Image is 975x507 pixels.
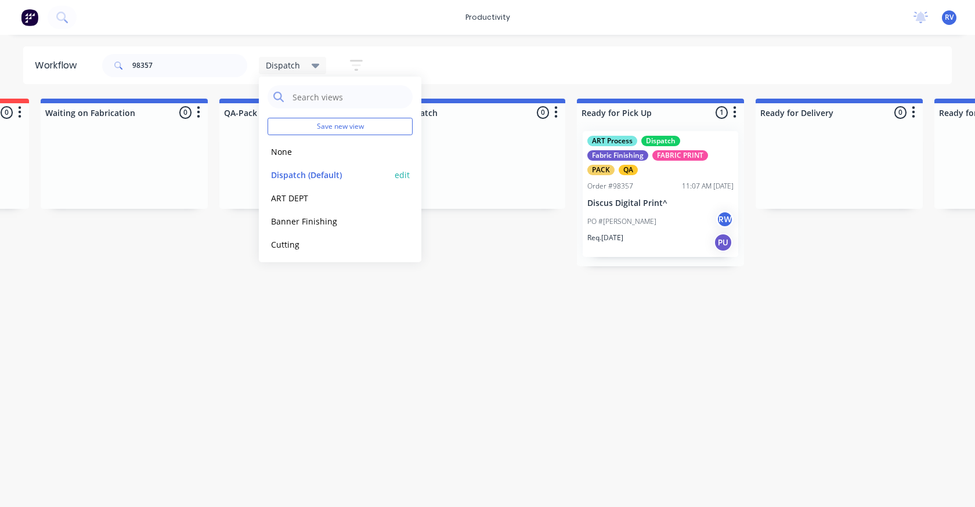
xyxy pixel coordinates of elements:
[682,181,734,191] div: 11:07 AM [DATE]
[268,145,391,158] button: None
[268,168,391,182] button: Dispatch (Default)
[395,169,410,181] button: edit
[268,191,391,205] button: ART DEPT
[268,261,391,274] button: Fabric Finishing
[716,211,734,228] div: RW
[583,131,738,257] div: ART ProcessDispatchFabric FinishingFABRIC PRINTPACKQAOrder #9835711:07 AM [DATE]Discus Digital Pr...
[460,9,516,26] div: productivity
[587,165,615,175] div: PACK
[587,198,734,208] p: Discus Digital Print^
[714,233,732,252] div: PU
[945,12,954,23] span: RV
[641,136,680,146] div: Dispatch
[587,136,637,146] div: ART Process
[268,238,391,251] button: Cutting
[652,150,708,161] div: FABRIC PRINT
[35,59,82,73] div: Workflow
[132,54,247,77] input: Search for orders...
[21,9,38,26] img: Factory
[268,215,391,228] button: Banner Finishing
[268,118,413,135] button: Save new view
[587,233,623,243] p: Req. [DATE]
[291,85,407,108] input: Search views
[587,181,633,191] div: Order #98357
[619,165,638,175] div: QA
[587,150,648,161] div: Fabric Finishing
[266,59,300,71] span: Dispatch
[587,216,656,227] p: PO #[PERSON_NAME]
